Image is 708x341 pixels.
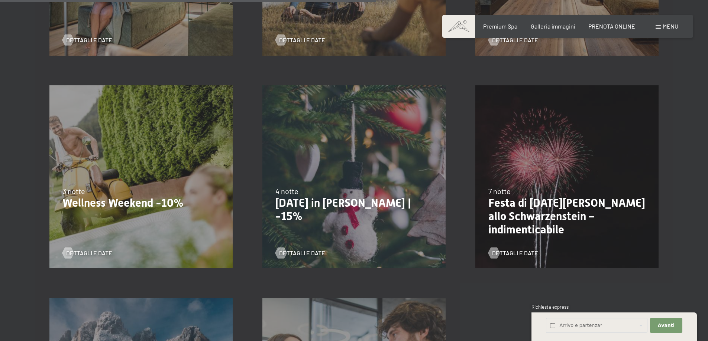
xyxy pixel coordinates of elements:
span: 3 notte [62,187,85,196]
p: Wellness Weekend -10% [62,196,220,210]
span: Dettagli e Date [492,249,538,257]
span: Richiesta express [531,304,569,310]
span: 4 notte [275,187,298,196]
span: 7 notte [488,187,511,196]
a: Dettagli e Date [488,36,538,44]
a: Dettagli e Date [275,249,325,257]
a: Dettagli e Date [488,249,538,257]
a: Dettagli e Date [62,249,112,257]
span: Dettagli e Date [279,36,325,44]
a: Galleria immagini [531,23,575,30]
button: Avanti [650,318,682,333]
span: Avanti [658,322,675,329]
span: Dettagli e Date [492,36,538,44]
p: Festa di [DATE][PERSON_NAME] allo Schwarzenstein – indimenticabile [488,196,646,236]
a: Dettagli e Date [275,36,325,44]
a: Dettagli e Date [62,36,112,44]
span: Dettagli e Date [66,249,112,257]
a: PRENOTA ONLINE [588,23,635,30]
a: Premium Spa [483,23,517,30]
span: Menu [663,23,678,30]
span: Dettagli e Date [66,36,112,44]
span: Dettagli e Date [279,249,325,257]
p: [DATE] in [PERSON_NAME] | -15% [275,196,433,223]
